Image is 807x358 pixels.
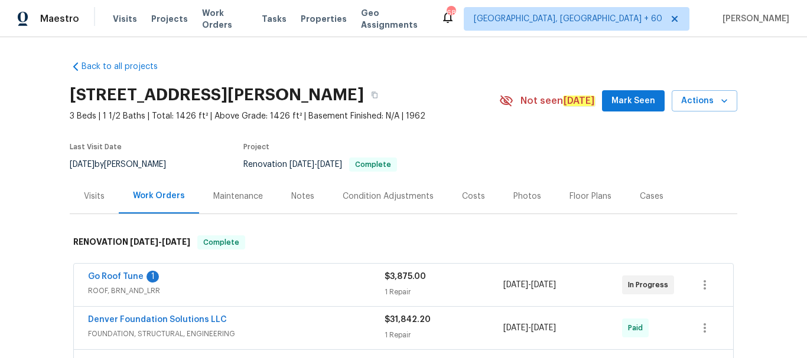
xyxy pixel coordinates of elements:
[640,191,663,202] div: Cases
[88,285,385,297] span: ROOF, BRN_AND_LRR
[113,13,137,25] span: Visits
[162,238,190,246] span: [DATE]
[88,272,144,281] a: Go Roof Tune
[262,15,287,23] span: Tasks
[602,90,665,112] button: Mark Seen
[503,279,556,291] span: -
[628,279,673,291] span: In Progress
[70,89,364,101] h2: [STREET_ADDRESS][PERSON_NAME]
[503,281,528,289] span: [DATE]
[563,96,595,106] em: [DATE]
[681,94,728,109] span: Actions
[350,161,396,168] span: Complete
[291,191,314,202] div: Notes
[202,7,248,31] span: Work Orders
[243,160,397,169] span: Renovation
[289,160,342,169] span: -
[385,286,503,298] div: 1 Repair
[199,237,244,248] span: Complete
[364,84,385,106] button: Copy Address
[611,94,655,109] span: Mark Seen
[151,13,188,25] span: Projects
[503,322,556,334] span: -
[343,191,434,202] div: Condition Adjustments
[88,316,227,324] a: Denver Foundation Solutions LLC
[70,143,122,150] span: Last Visit Date
[147,271,159,283] div: 1
[447,7,455,19] div: 689
[213,191,263,202] div: Maintenance
[628,322,647,334] span: Paid
[70,110,499,122] span: 3 Beds | 1 1/2 Baths | Total: 1426 ft² | Above Grade: 1426 ft² | Basement Finished: N/A | 1962
[520,95,595,107] span: Not seen
[531,324,556,332] span: [DATE]
[133,190,185,202] div: Work Orders
[73,235,190,249] h6: RENOVATION
[70,224,737,261] div: RENOVATION [DATE]-[DATE]Complete
[474,13,662,25] span: [GEOGRAPHIC_DATA], [GEOGRAPHIC_DATA] + 60
[385,329,503,341] div: 1 Repair
[289,160,314,169] span: [DATE]
[672,90,737,112] button: Actions
[503,324,528,332] span: [DATE]
[70,157,180,172] div: by [PERSON_NAME]
[130,238,190,246] span: -
[570,191,611,202] div: Floor Plans
[301,13,347,25] span: Properties
[531,281,556,289] span: [DATE]
[513,191,541,202] div: Photos
[70,61,183,73] a: Back to all projects
[70,160,95,169] span: [DATE]
[88,328,385,340] span: FOUNDATION, STRUCTURAL, ENGINEERING
[243,143,269,150] span: Project
[84,191,105,202] div: Visits
[317,160,342,169] span: [DATE]
[361,7,427,31] span: Geo Assignments
[130,238,158,246] span: [DATE]
[40,13,79,25] span: Maestro
[718,13,789,25] span: [PERSON_NAME]
[385,316,431,324] span: $31,842.20
[385,272,426,281] span: $3,875.00
[462,191,485,202] div: Costs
